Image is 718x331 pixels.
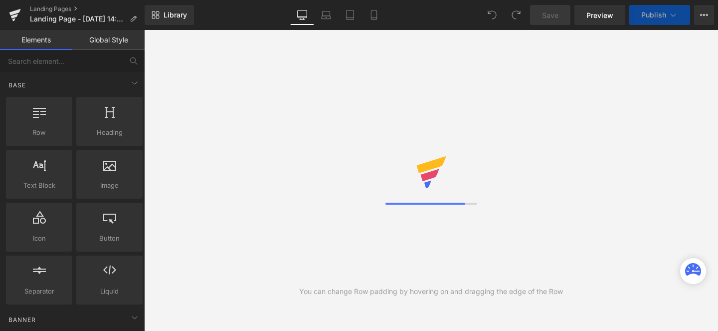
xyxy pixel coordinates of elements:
[7,80,27,90] span: Base
[145,5,194,25] a: New Library
[506,5,526,25] button: Redo
[79,180,140,191] span: Image
[79,286,140,297] span: Liquid
[694,5,714,25] button: More
[30,15,126,23] span: Landing Page - [DATE] 14:57:05
[79,233,140,244] span: Button
[9,127,69,138] span: Row
[9,286,69,297] span: Separator
[164,10,187,19] span: Library
[299,286,563,297] div: You can change Row padding by hovering on and dragging the edge of the Row
[362,5,386,25] a: Mobile
[79,127,140,138] span: Heading
[586,10,613,20] span: Preview
[72,30,145,50] a: Global Style
[574,5,625,25] a: Preview
[9,233,69,244] span: Icon
[629,5,690,25] button: Publish
[641,11,666,19] span: Publish
[290,5,314,25] a: Desktop
[338,5,362,25] a: Tablet
[30,5,145,13] a: Landing Pages
[314,5,338,25] a: Laptop
[7,315,37,325] span: Banner
[9,180,69,191] span: Text Block
[542,10,558,20] span: Save
[482,5,502,25] button: Undo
